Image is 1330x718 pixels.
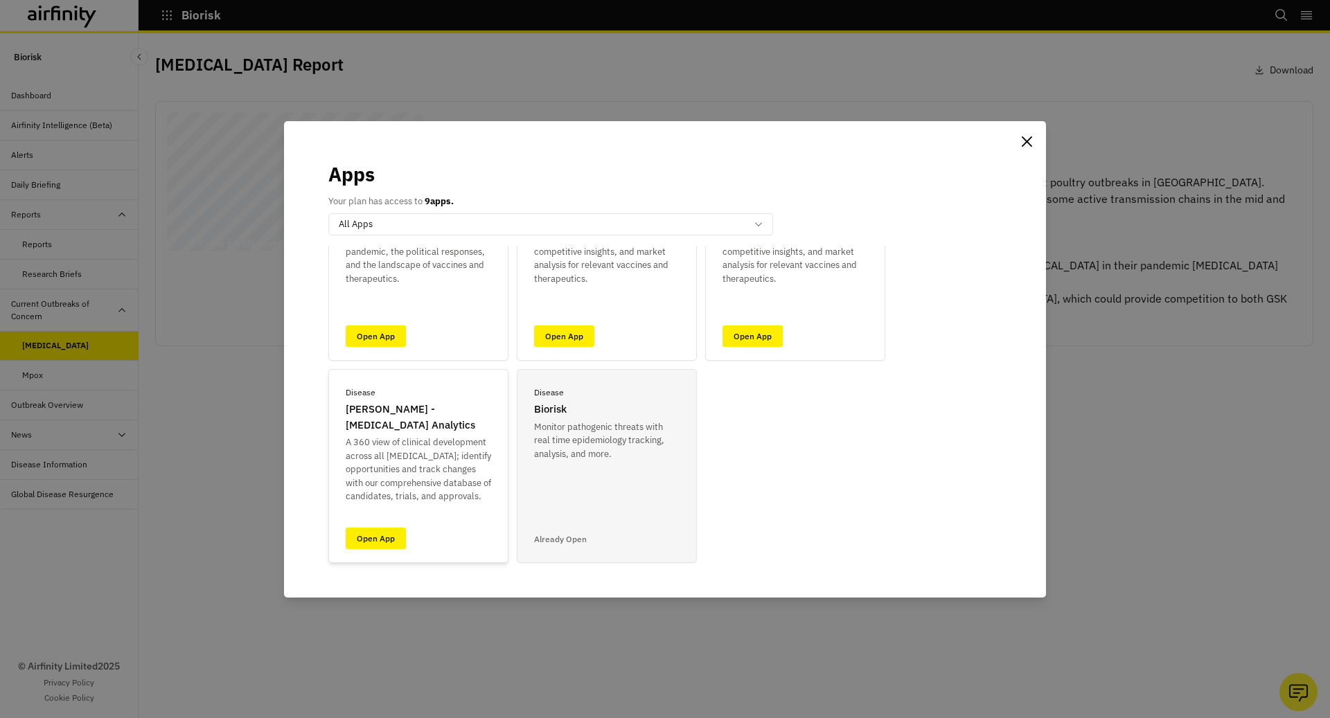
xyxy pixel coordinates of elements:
button: Close [1016,131,1038,153]
p: Apps [328,160,375,189]
p: Disease [346,386,375,399]
p: Monitor pathogenic threats with real time epidemiology tracking, analysis, and more. [534,420,680,461]
p: [PERSON_NAME] - [MEDICAL_DATA] Analytics [346,402,491,433]
p: A complete 360 view on seasonal RSV and the latest science, competitive insights, and market anal... [534,218,680,286]
p: Your plan has access to [328,195,454,208]
b: 9 apps. [425,195,454,207]
p: A complete 360 view on the progression of the [MEDICAL_DATA] pandemic, the political responses, a... [346,218,491,286]
a: Open App [534,325,594,347]
a: Open App [346,325,406,347]
p: A 360 view of clinical development across all [MEDICAL_DATA]; identify opportunities and track ch... [346,436,491,503]
p: Disease [534,386,564,399]
a: Open App [346,528,406,549]
p: A complete 360 view on seasonal Influenza and the latest science, competitive insights, and marke... [722,218,868,286]
p: Biorisk [534,402,567,418]
a: Open App [722,325,783,347]
p: All Apps [339,217,373,231]
p: Already Open [534,533,587,546]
